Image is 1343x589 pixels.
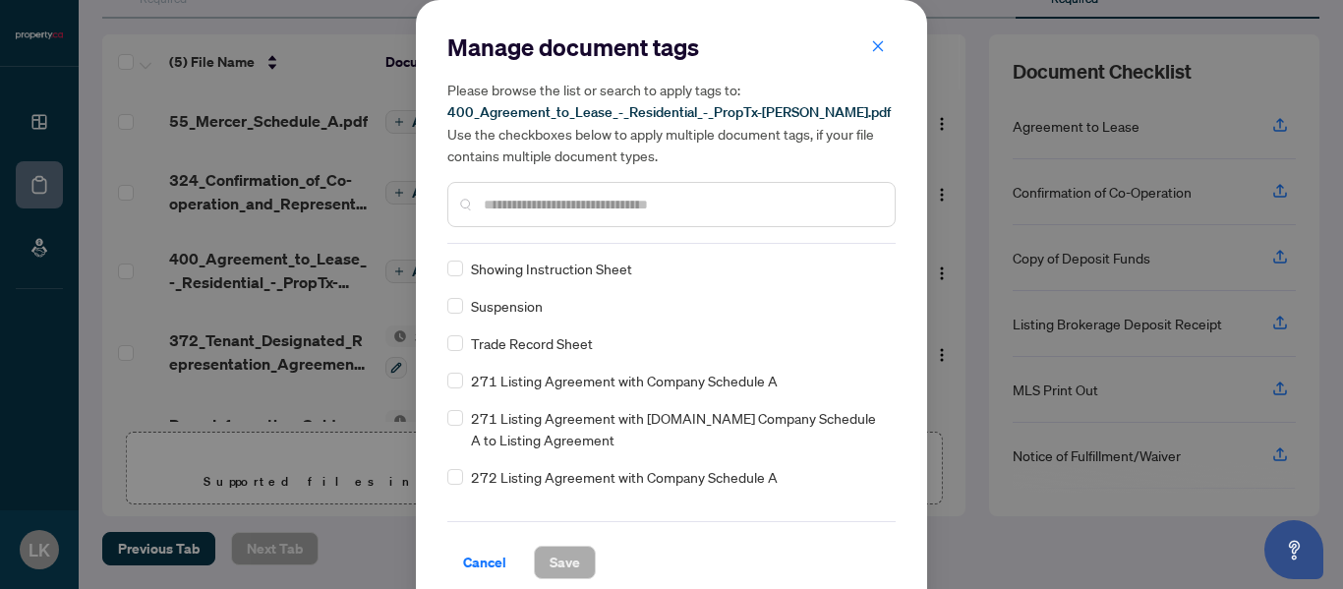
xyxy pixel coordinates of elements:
button: Open asap [1264,520,1323,579]
span: Cancel [463,547,506,578]
span: Suspension [471,295,543,317]
h5: Please browse the list or search to apply tags to: Use the checkboxes below to apply multiple doc... [447,79,896,166]
span: 400_Agreement_to_Lease_-_Residential_-_PropTx-[PERSON_NAME].pdf [447,103,891,121]
h2: Manage document tags [447,31,896,63]
span: 271 Listing Agreement with Company Schedule A [471,370,778,391]
span: 271 Listing Agreement with [DOMAIN_NAME] Company Schedule A to Listing Agreement [471,407,884,450]
button: Save [534,546,596,579]
span: 272 Listing Agreement with Company Schedule A [471,466,778,488]
span: Showing Instruction Sheet [471,258,632,279]
span: Trade Record Sheet [471,332,593,354]
span: 272 Listing Agreement with [DOMAIN_NAME] Company Schedule A to Listing Agreement [471,503,884,547]
span: close [871,39,885,53]
button: Cancel [447,546,522,579]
